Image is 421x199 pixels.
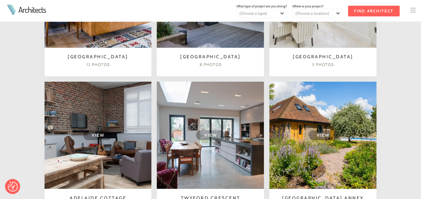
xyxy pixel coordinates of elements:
[68,54,128,60] a: [GEOGRAPHIC_DATA]
[180,54,241,60] a: [GEOGRAPHIC_DATA]
[269,81,376,189] a: View
[8,182,18,192] img: Revisit consent button
[83,130,112,140] span: View
[157,81,264,189] a: View
[196,130,225,140] span: View
[292,4,324,8] span: Where is your project?
[308,130,337,140] span: View
[18,6,46,14] a: Architects
[348,6,400,16] input: Find Architect
[199,62,221,67] span: 8 photos
[45,81,152,189] a: View
[293,54,353,60] a: [GEOGRAPHIC_DATA]
[5,4,17,15] img: Architects
[86,62,110,67] span: 12 photos
[8,182,18,192] button: Consent Preferences
[236,4,287,8] span: What type of project are you doing?
[312,62,334,67] span: 5 photos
